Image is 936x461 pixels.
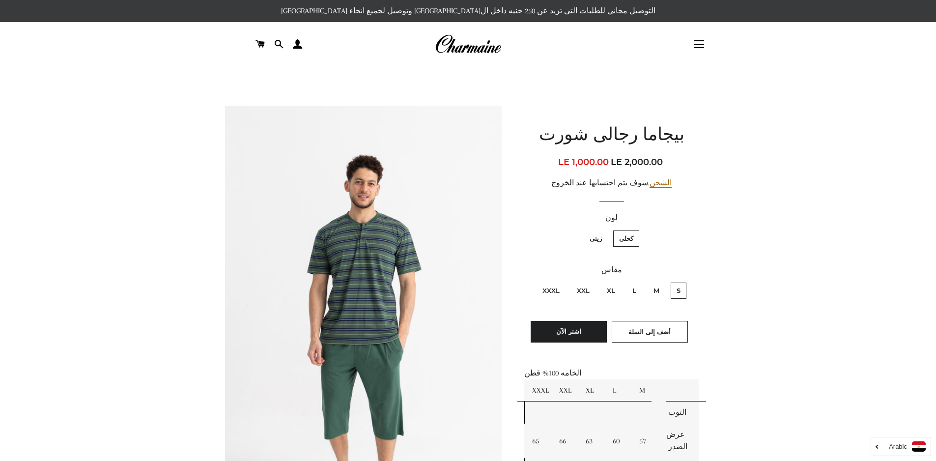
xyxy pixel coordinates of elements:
[525,379,552,402] td: XXXL
[648,283,665,299] label: M
[671,283,686,299] label: S
[531,321,607,343] button: اشتر الآن
[626,283,642,299] label: L
[632,379,659,402] td: M
[659,424,699,458] td: عرض الصدر
[558,157,609,168] span: LE 1,000.00
[605,424,632,458] td: 60
[524,212,699,224] label: لون
[612,321,688,343] button: أضف إلى السلة
[632,424,659,458] td: 57
[601,283,621,299] label: XL
[552,424,579,458] td: 66
[552,379,579,402] td: XXL
[889,443,907,450] i: Arabic
[650,178,672,188] a: الشحن
[435,33,501,55] img: Charmaine Egypt
[524,123,699,148] h1: بيجاما رجالى شورت
[525,424,552,458] td: 65
[613,230,639,247] label: كحلى
[524,264,699,276] label: مقاس
[571,283,596,299] label: XXL
[628,328,671,336] span: أضف إلى السلة
[578,424,605,458] td: 63
[524,177,699,189] div: .سوف يتم احتسابها عند الخروج
[584,230,608,247] label: زيتى
[578,379,605,402] td: XL
[611,155,665,169] span: LE 2,000.00
[876,441,926,452] a: Arabic
[605,379,632,402] td: L
[659,402,699,424] td: التوب
[537,283,566,299] label: XXXL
